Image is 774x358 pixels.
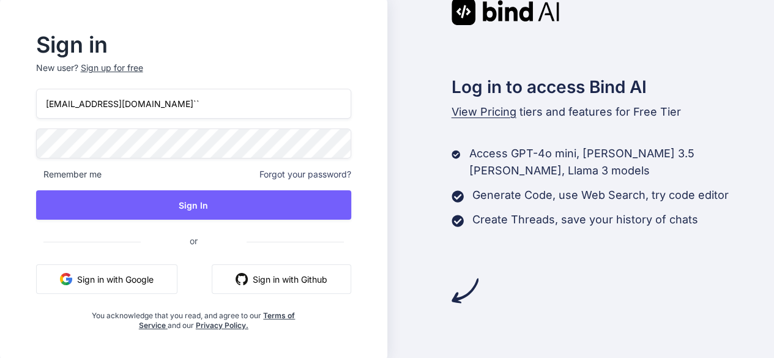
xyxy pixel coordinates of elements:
[472,187,729,204] p: Generate Code, use Web Search, try code editor
[36,35,351,54] h2: Sign in
[139,311,296,330] a: Terms of Service
[452,277,478,304] img: arrow
[452,105,516,118] span: View Pricing
[141,226,247,256] span: or
[36,190,351,220] button: Sign In
[472,211,698,228] p: Create Threads, save your history of chats
[60,273,72,285] img: google
[36,264,177,294] button: Sign in with Google
[469,145,774,179] p: Access GPT-4o mini, [PERSON_NAME] 3.5 [PERSON_NAME], Llama 3 models
[196,321,248,330] a: Privacy Policy.
[236,273,248,285] img: github
[36,89,351,119] input: Login or Email
[88,304,299,330] div: You acknowledge that you read, and agree to our and our
[212,264,351,294] button: Sign in with Github
[36,168,102,181] span: Remember me
[81,62,143,74] div: Sign up for free
[36,62,351,89] p: New user?
[259,168,351,181] span: Forgot your password?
